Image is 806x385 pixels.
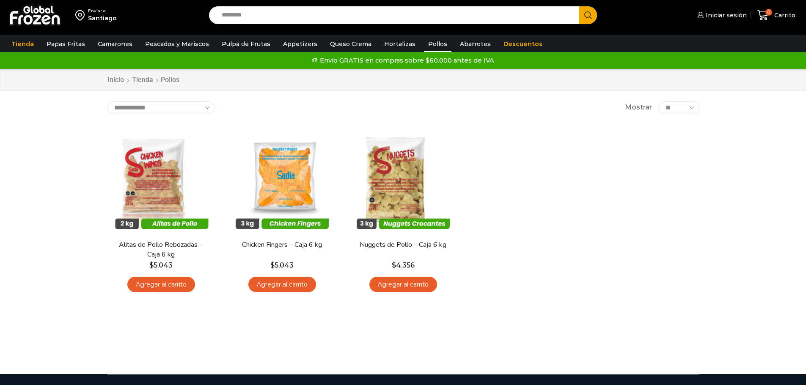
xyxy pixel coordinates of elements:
nav: Breadcrumb [107,75,179,85]
button: Search button [579,6,597,24]
select: Pedido de la tienda [107,101,215,114]
span: 0 [765,9,772,16]
span: Mostrar [625,103,652,112]
a: Queso Crema [326,36,376,52]
a: Tienda [132,75,154,85]
span: $ [270,261,275,269]
a: Descuentos [499,36,547,52]
bdi: 4.356 [392,261,415,269]
span: $ [392,261,396,269]
a: Pulpa de Frutas [217,36,275,52]
a: Hortalizas [380,36,420,52]
a: Pescados y Mariscos [141,36,213,52]
bdi: 5.043 [270,261,294,269]
span: $ [149,261,154,269]
a: Tienda [7,36,38,52]
a: Nuggets de Pollo – Caja 6 kg [354,240,451,250]
a: Iniciar sesión [695,7,747,24]
a: Abarrotes [456,36,495,52]
div: Santiago [88,14,117,22]
a: 0 Carrito [755,5,798,25]
div: Enviar a [88,8,117,14]
a: Agregar al carrito: “Nuggets de Pollo - Caja 6 kg” [369,277,437,292]
bdi: 5.043 [149,261,173,269]
a: Inicio [107,75,124,85]
a: Agregar al carrito: “Alitas de Pollo Rebozadas - Caja 6 kg” [127,277,195,292]
span: Iniciar sesión [704,11,747,19]
a: Chicken Fingers – Caja 6 kg [233,240,330,250]
img: address-field-icon.svg [75,8,88,22]
a: Camarones [94,36,137,52]
span: Carrito [772,11,795,19]
a: Appetizers [279,36,322,52]
a: Papas Fritas [42,36,89,52]
a: Pollos [424,36,451,52]
a: Alitas de Pollo Rebozadas – Caja 6 kg [112,240,209,259]
a: Agregar al carrito: “Chicken Fingers - Caja 6 kg” [248,277,316,292]
h1: Pollos [161,76,179,84]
